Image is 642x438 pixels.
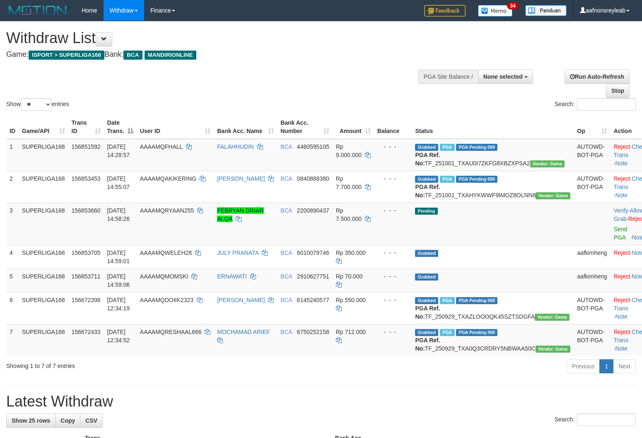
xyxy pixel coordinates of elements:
span: 156853705 [72,249,101,256]
span: Pending [415,208,437,215]
td: SUPERLIGA168 [19,245,68,269]
a: MOCHAMAD ARIEF [217,329,270,335]
span: BCA [280,249,292,256]
th: Bank Acc. Number: activate to sort column ascending [277,115,333,139]
span: Rp 350.000 [336,249,366,256]
img: MOTION_logo.png [6,4,69,17]
td: 7 [6,324,19,356]
td: AUTOWD-BOT-PGA [574,292,610,324]
span: [DATE] 12:34:52 [107,329,130,344]
div: - - - [377,272,409,281]
label: Show entries [6,98,69,111]
span: BCA [280,297,292,303]
span: 156853453 [72,175,101,182]
a: Copy [55,414,80,428]
a: [PERSON_NAME] [217,175,265,182]
span: AAAAMQRESHAAL666 [140,329,202,335]
a: [PERSON_NAME] [217,297,265,303]
a: Reject [614,249,630,256]
span: Copy 6750252158 to clipboard [297,329,329,335]
th: User ID: activate to sort column ascending [137,115,214,139]
a: Run Auto-Refresh [565,70,630,84]
td: 4 [6,245,19,269]
label: Search: [555,414,636,426]
img: Button%20Memo.svg [478,5,513,17]
span: Rp 7.700.000 [336,175,362,190]
th: Status [412,115,574,139]
td: SUPERLIGA168 [19,139,68,171]
span: [DATE] 14:59:01 [107,249,130,264]
span: Copy [60,417,75,424]
span: Vendor URL: https://trx31.1velocity.biz [536,346,570,353]
div: - - - [377,249,409,257]
a: Next [613,359,636,373]
span: MANDIRIONLINE [145,51,196,60]
span: Grabbed [415,329,438,336]
div: - - - [377,143,409,151]
td: 2 [6,171,19,203]
h4: Game: Bank: [6,51,420,59]
span: 156853660 [72,207,101,214]
img: Feedback.jpg [424,5,466,17]
a: Send PGA [614,226,628,241]
div: - - - [377,328,409,336]
span: Rp 9.000.000 [336,143,362,158]
span: PGA Pending [456,176,497,183]
td: SUPERLIGA168 [19,269,68,292]
td: SUPERLIGA168 [19,171,68,203]
a: Reject [614,143,630,150]
span: BCA [280,329,292,335]
th: Op: activate to sort column ascending [574,115,610,139]
a: Reject [614,175,630,182]
span: AAAAMQFHALL [140,143,183,150]
a: Note [615,192,628,198]
td: 5 [6,269,19,292]
span: Copy 2200890437 to clipboard [297,207,329,214]
span: 156672433 [72,329,101,335]
a: Reject [614,329,630,335]
span: Grabbed [415,176,438,183]
span: BCA [123,51,142,60]
span: BCA [280,273,292,280]
th: Bank Acc. Name: activate to sort column ascending [214,115,277,139]
a: 1 [599,359,613,373]
span: Copy 2910627751 to clipboard [297,273,329,280]
span: 156853711 [72,273,101,280]
td: aafkimheng [574,245,610,269]
td: SUPERLIGA168 [19,203,68,245]
a: Verify [614,207,628,214]
a: Show 25 rows [6,414,56,428]
span: AAAAMQMOMSKI [140,273,188,280]
td: AUTOWD-BOT-PGA [574,139,610,171]
th: ID [6,115,19,139]
div: PGA Site Balance / [418,70,478,84]
span: Show 25 rows [12,417,50,424]
span: Vendor URL: https://trx31.1velocity.biz [535,314,570,321]
b: PGA Ref. No: [415,152,440,167]
td: aafkimheng [574,269,610,292]
span: Vendor URL: https://trx31.1velocity.biz [530,160,565,167]
td: TF_250929_TXA0Q3CRDRY5NBWAA50C [412,324,574,356]
span: Copy 4460595105 to clipboard [297,143,329,150]
span: BCA [280,207,292,214]
td: 6 [6,292,19,324]
span: CSV [85,417,97,424]
span: AAAAMQDOIIK2323 [140,297,193,303]
span: 156672398 [72,297,101,303]
span: Rp 70.000 [336,273,363,280]
span: Vendor URL: https://trx31.1velocity.biz [536,192,570,199]
td: AUTOWD-BOT-PGA [574,171,610,203]
a: Note [615,313,628,320]
span: Rp 712.000 [336,329,366,335]
div: - - - [377,206,409,215]
a: FALAHHUDIN [217,143,254,150]
span: Marked by aafsoycanthlai [440,176,454,183]
b: PGA Ref. No: [415,305,440,320]
td: TF_250929_TXAZLOOOQK45SZTSDGFA [412,292,574,324]
th: Amount: activate to sort column ascending [333,115,374,139]
a: FEBRYAN DRIAR ALQA [217,207,263,222]
td: TF_251001_TXAU0I7ZKFG8XBZXPSA2 [412,139,574,171]
img: panduan.png [525,5,567,16]
span: Grabbed [415,273,438,281]
label: Search: [555,98,636,111]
